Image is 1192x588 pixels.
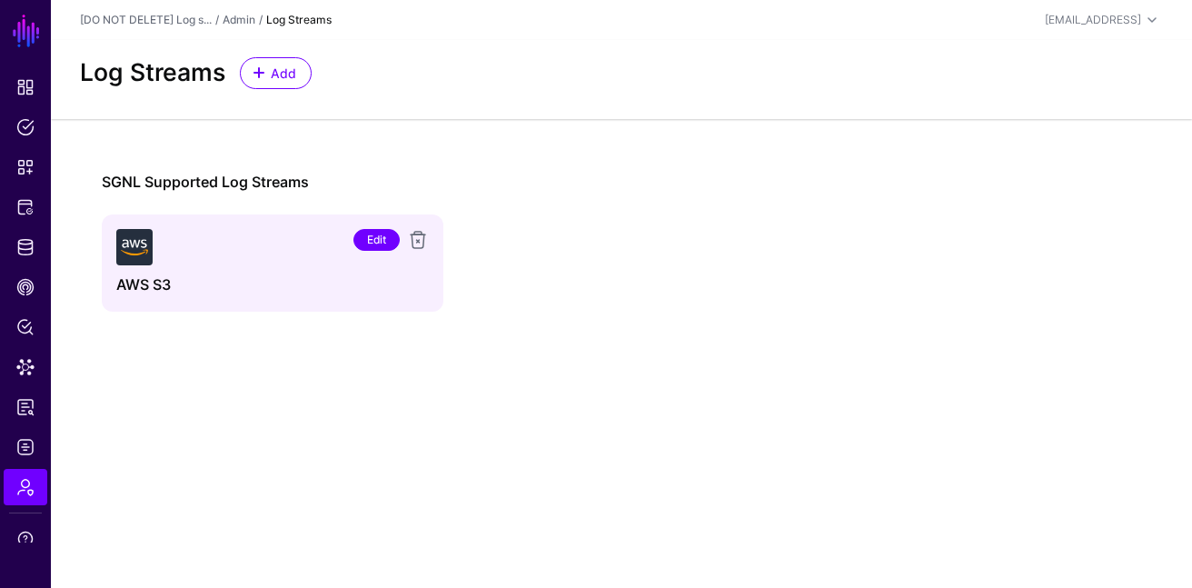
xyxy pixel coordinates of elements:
[16,118,35,136] span: Policies
[80,13,212,26] a: [DO NOT DELETE] Log s...
[4,429,47,465] a: Logs
[269,64,299,83] span: Add
[4,69,47,105] a: Dashboard
[4,189,47,225] a: Protected Systems
[4,389,47,425] a: Reports
[116,276,429,294] h4: AWS S3
[4,469,47,505] a: Admin
[16,478,35,496] span: Admin
[16,238,35,256] span: Identity Data Fabric
[4,309,47,345] a: Policy Lens
[16,530,35,548] span: Support
[16,358,35,376] span: Data Lens
[353,229,400,251] a: Edit
[16,398,35,416] span: Reports
[4,349,47,385] a: Data Lens
[80,58,225,87] h2: Log Streams
[4,109,47,145] a: Policies
[102,171,309,193] h3: SGNL Supported Log Streams
[16,158,35,176] span: Snippets
[223,13,255,26] a: Admin
[16,198,35,216] span: Protected Systems
[1045,12,1141,28] div: [EMAIL_ADDRESS]
[266,13,332,26] strong: Log Streams
[4,149,47,185] a: Snippets
[116,229,153,265] img: svg+xml;base64,PHN2ZyB3aWR0aD0iNjQiIGhlaWdodD0iNjQiIHZpZXdCb3g9IjAgMCA2NCA2NCIgZmlsbD0ibm9uZSIgeG...
[4,229,47,265] a: Identity Data Fabric
[11,11,42,51] a: SGNL
[16,78,35,96] span: Dashboard
[16,438,35,456] span: Logs
[255,12,266,28] div: /
[212,12,223,28] div: /
[16,278,35,296] span: CAEP Hub
[4,269,47,305] a: CAEP Hub
[16,318,35,336] span: Policy Lens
